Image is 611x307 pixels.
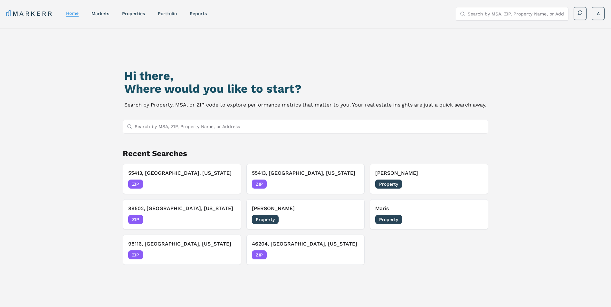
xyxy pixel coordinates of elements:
[135,120,484,133] input: Search by MSA, ZIP, Property Name, or Address
[345,216,359,223] span: [DATE]
[91,11,109,16] a: markets
[252,250,267,259] span: ZIP
[190,11,207,16] a: reports
[246,235,365,265] button: Remove 46204, Indianapolis, Indiana46204, [GEOGRAPHIC_DATA], [US_STATE]ZIP[DATE]
[345,181,359,187] span: [DATE]
[375,215,402,224] span: Property
[128,205,236,212] h3: 89502, [GEOGRAPHIC_DATA], [US_STATE]
[252,240,359,248] h3: 46204, [GEOGRAPHIC_DATA], [US_STATE]
[597,10,600,17] span: A
[128,250,143,259] span: ZIP
[128,169,236,177] h3: 55413, [GEOGRAPHIC_DATA], [US_STATE]
[345,252,359,258] span: [DATE]
[252,205,359,212] h3: [PERSON_NAME]
[252,215,279,224] span: Property
[221,181,236,187] span: [DATE]
[370,164,488,194] button: Remove Lucille[PERSON_NAME]Property[DATE]
[128,180,143,189] span: ZIP
[123,235,241,265] button: Remove 98116, Seattle, Washington98116, [GEOGRAPHIC_DATA], [US_STATE]ZIP[DATE]
[122,11,145,16] a: properties
[158,11,177,16] a: Portfolio
[592,7,605,20] button: A
[468,181,483,187] span: [DATE]
[124,100,486,109] p: Search by Property, MSA, or ZIP code to explore performance metrics that matter to you. Your real...
[6,9,53,18] a: MARKERR
[123,148,489,159] h2: Recent Searches
[128,215,143,224] span: ZIP
[124,70,486,82] h1: Hi there,
[123,199,241,229] button: Remove 89502, Reno, Nevada89502, [GEOGRAPHIC_DATA], [US_STATE]ZIP[DATE]
[375,169,483,177] h3: [PERSON_NAME]
[468,7,564,20] input: Search by MSA, ZIP, Property Name, or Address
[370,199,488,229] button: Remove MarisMarisProperty[DATE]
[375,180,402,189] span: Property
[124,82,486,95] h2: Where would you like to start?
[252,169,359,177] h3: 55413, [GEOGRAPHIC_DATA], [US_STATE]
[66,11,79,16] a: home
[246,164,365,194] button: Remove 55413, Minneapolis, Minnesota55413, [GEOGRAPHIC_DATA], [US_STATE]ZIP[DATE]
[221,252,236,258] span: [DATE]
[468,216,483,223] span: [DATE]
[375,205,483,212] h3: Maris
[221,216,236,223] span: [DATE]
[128,240,236,248] h3: 98116, [GEOGRAPHIC_DATA], [US_STATE]
[246,199,365,229] button: Remove Atwood[PERSON_NAME]Property[DATE]
[123,164,241,194] button: Remove 55413, Minneapolis, Minnesota55413, [GEOGRAPHIC_DATA], [US_STATE]ZIP[DATE]
[252,180,267,189] span: ZIP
